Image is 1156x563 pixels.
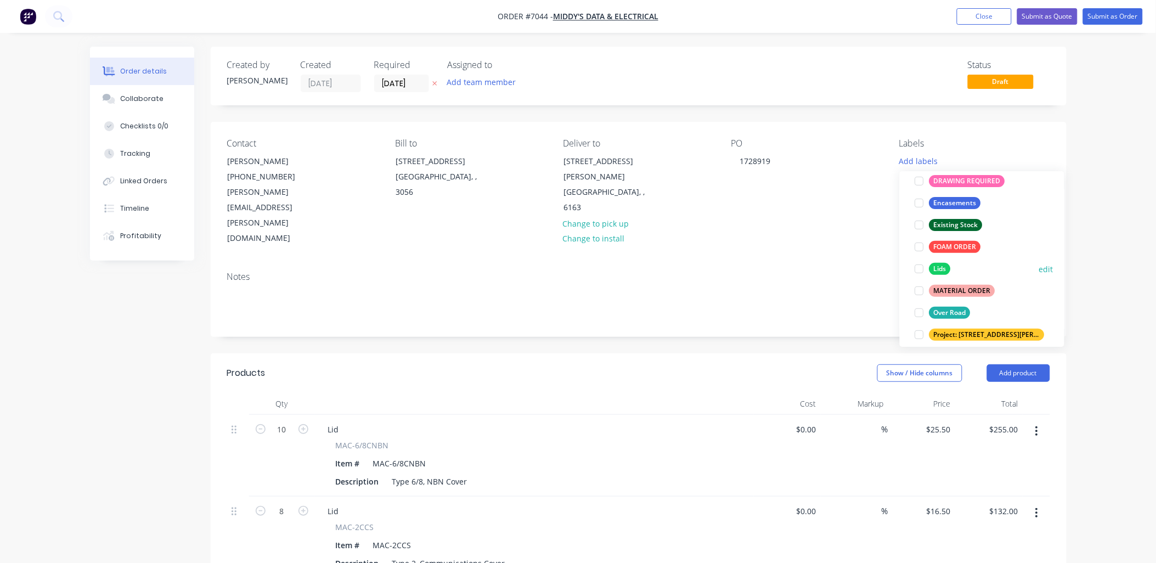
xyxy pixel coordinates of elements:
div: Project: [STREET_ADDRESS][PERSON_NAME] [929,329,1045,341]
button: Checklists 0/0 [90,112,194,140]
div: 1728919 [731,153,780,169]
div: Status [968,60,1050,70]
span: % [882,423,888,436]
div: MAC-6/8CNBN [369,455,431,471]
div: Existing Stock [929,219,983,231]
button: Show / Hide columns [877,364,962,382]
div: [PERSON_NAME] [228,154,319,169]
button: Add labels [893,153,944,168]
img: Factory [20,8,36,25]
div: Item # [331,455,364,471]
div: Total [955,393,1023,415]
div: [PERSON_NAME][PHONE_NUMBER][PERSON_NAME][EMAIL_ADDRESS][PERSON_NAME][DOMAIN_NAME] [218,153,328,246]
button: Add team member [448,75,522,89]
div: [GEOGRAPHIC_DATA], , 3056 [396,169,487,200]
div: Created by [227,60,287,70]
div: DRAWING REQUIRED [929,175,1005,187]
button: Submit as Order [1083,8,1143,25]
span: Order #7044 - [498,12,553,22]
span: MAC-6/8CNBN [336,440,389,451]
button: Linked Orders [90,167,194,195]
button: edit [1039,263,1053,275]
button: Change to pick up [557,216,635,230]
span: MAC-2CCS [336,521,374,533]
button: Close [957,8,1012,25]
a: Middy's Data & Electrical [553,12,658,22]
div: [PHONE_NUMBER] [228,169,319,184]
div: Deliver to [563,138,713,149]
div: Checklists 0/0 [120,121,168,131]
div: Bill to [395,138,545,149]
div: Created [301,60,361,70]
button: Tracking [90,140,194,167]
div: MATERIAL ORDER [929,285,995,297]
button: MATERIAL ORDER [911,283,1000,299]
div: Lid [319,421,348,437]
div: Markup [821,393,888,415]
div: Assigned to [448,60,557,70]
button: Add team member [441,75,522,89]
div: Contact [227,138,377,149]
div: Description [331,474,384,489]
button: DRAWING REQUIRED [911,173,1010,189]
div: Labels [899,138,1050,149]
span: Draft [968,75,1034,88]
div: FOAM ORDER [929,241,981,253]
button: Order details [90,58,194,85]
div: MAC-2CCS [369,537,416,553]
div: Encasements [929,197,981,209]
div: Type 6/8, NBN Cover [388,474,472,489]
div: [STREET_ADDRESS] [396,154,487,169]
div: [STREET_ADDRESS][PERSON_NAME] [563,154,655,184]
div: Notes [227,272,1050,282]
button: Profitability [90,222,194,250]
span: % [882,505,888,517]
div: Collaborate [120,94,163,104]
button: Project: [STREET_ADDRESS][PERSON_NAME] [911,327,1049,342]
button: Existing Stock [911,217,987,233]
div: Required [374,60,435,70]
button: FOAM ORDER [911,239,985,255]
button: Timeline [90,195,194,222]
button: Lids [911,261,955,277]
div: Cost [754,393,821,415]
button: Submit as Quote [1017,8,1078,25]
div: Over Road [929,307,971,319]
div: Tracking [120,149,150,159]
div: [GEOGRAPHIC_DATA], , 6163 [563,184,655,215]
div: [PERSON_NAME] [227,75,287,86]
div: Lids [929,263,951,275]
div: Price [888,393,956,415]
div: [STREET_ADDRESS][PERSON_NAME][GEOGRAPHIC_DATA], , 6163 [554,153,664,216]
div: Qty [249,393,315,415]
div: Lid [319,503,348,519]
button: Collaborate [90,85,194,112]
div: [STREET_ADDRESS][GEOGRAPHIC_DATA], , 3056 [386,153,496,200]
button: Add product [987,364,1050,382]
div: Item # [331,537,364,553]
div: Linked Orders [120,176,167,186]
div: Order details [120,66,167,76]
div: Products [227,367,266,380]
div: PO [731,138,882,149]
div: Profitability [120,231,161,241]
div: Timeline [120,204,149,213]
button: Change to install [557,231,630,246]
div: [PERSON_NAME][EMAIL_ADDRESS][PERSON_NAME][DOMAIN_NAME] [228,184,319,246]
button: Over Road [911,305,975,320]
button: Encasements [911,195,985,211]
